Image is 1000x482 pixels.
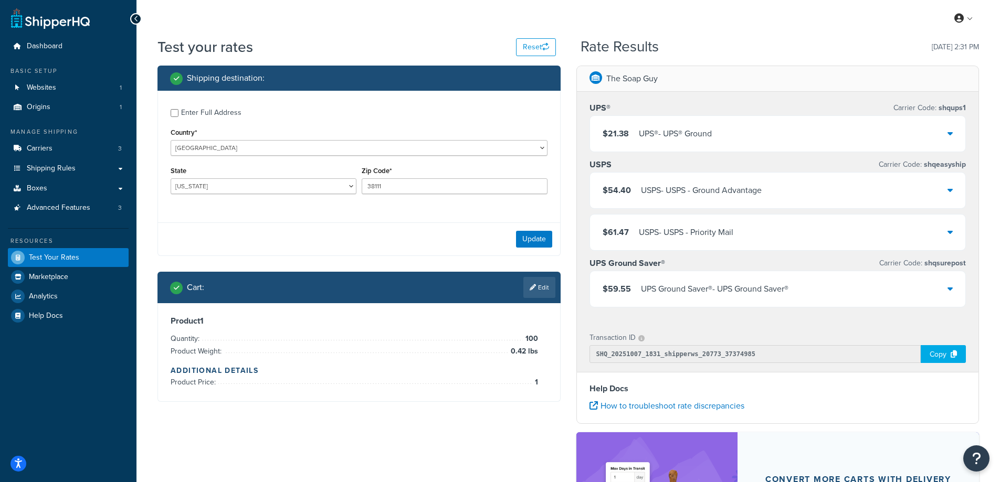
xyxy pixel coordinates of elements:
[157,37,253,57] h1: Test your rates
[921,345,966,363] div: Copy
[8,139,129,158] li: Carriers
[523,333,538,345] span: 100
[516,38,556,56] button: Reset
[27,164,76,173] span: Shipping Rules
[118,203,122,212] span: 3
[29,273,68,282] span: Marketplace
[603,226,629,238] span: $61.47
[8,98,129,117] li: Origins
[27,184,47,193] span: Boxes
[8,267,129,286] a: Marketplace
[8,306,129,325] a: Help Docs
[27,42,62,51] span: Dashboard
[639,126,712,141] div: UPS® - UPS® Ground
[27,144,52,153] span: Carriers
[590,258,665,269] h3: UPS Ground Saver®
[8,198,129,218] a: Advanced Features3
[641,183,762,198] div: USPS - USPS - Ground Advantage
[603,127,629,140] span: $21.38
[879,256,966,271] p: Carrier Code:
[932,40,979,55] p: [DATE] 2:31 PM
[893,101,966,115] p: Carrier Code:
[603,184,631,196] span: $54.40
[8,179,129,198] a: Boxes
[118,144,122,153] span: 3
[590,330,636,345] p: Transaction ID
[8,198,129,218] li: Advanced Features
[8,139,129,158] a: Carriers3
[187,73,265,83] h2: Shipping destination :
[29,312,63,320] span: Help Docs
[8,37,129,56] a: Dashboard
[8,248,129,267] a: Test Your Rates
[516,231,552,248] button: Update
[171,365,548,376] h4: Additional Details
[181,105,241,120] div: Enter Full Address
[171,109,178,117] input: Enter Full Address
[8,287,129,306] a: Analytics
[8,78,129,98] li: Websites
[508,345,538,358] span: 0.42 lbs
[29,292,58,301] span: Analytics
[603,283,631,295] span: $59.55
[171,377,218,388] span: Product Price:
[171,167,186,175] label: State
[523,277,555,298] a: Edit
[362,167,392,175] label: Zip Code*
[606,71,658,86] p: The Soap Guy
[29,253,79,262] span: Test Your Rates
[8,67,129,76] div: Basic Setup
[171,346,224,357] span: Product Weight:
[171,333,202,344] span: Quantity:
[590,382,966,395] h4: Help Docs
[590,103,610,113] h3: UPS®
[590,159,612,170] h3: USPS
[8,127,129,136] div: Manage Shipping
[8,78,129,98] a: Websites1
[879,157,966,172] p: Carrier Code:
[27,103,50,112] span: Origins
[120,103,122,112] span: 1
[171,316,548,326] h3: Product 1
[8,98,129,117] a: Origins1
[27,203,90,212] span: Advanced Features
[27,83,56,92] span: Websites
[187,283,204,292] h2: Cart :
[120,83,122,92] span: 1
[581,39,659,55] h2: Rate Results
[8,237,129,245] div: Resources
[936,102,966,113] span: shqups1
[8,159,129,178] a: Shipping Rules
[532,376,538,389] span: 1
[922,258,966,269] span: shqsurepost
[922,159,966,170] span: shqeasyship
[590,400,744,412] a: How to troubleshoot rate discrepancies
[963,445,990,472] button: Open Resource Center
[641,282,788,296] div: UPS Ground Saver® - UPS Ground Saver®
[171,128,197,136] label: Country*
[639,225,733,240] div: USPS - USPS - Priority Mail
